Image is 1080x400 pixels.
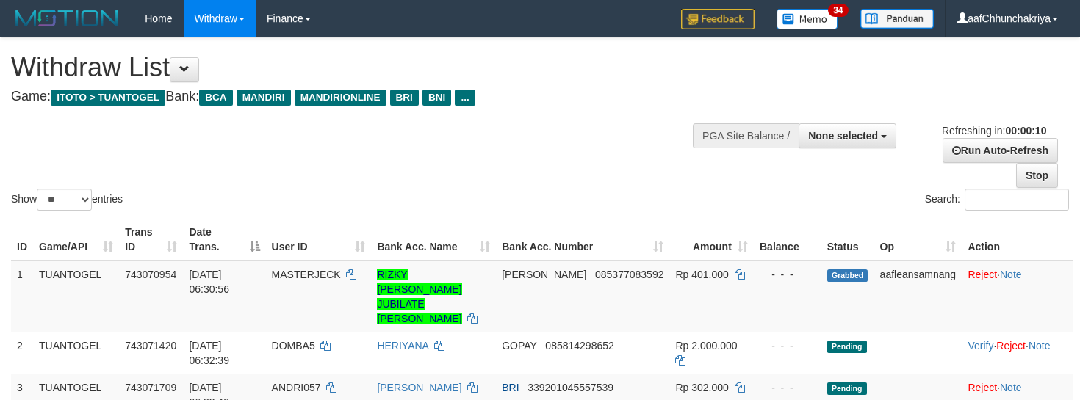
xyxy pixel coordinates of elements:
[693,123,799,148] div: PGA Site Balance /
[760,267,816,282] div: - - -
[502,382,519,393] span: BRI
[237,90,291,106] span: MANDIRI
[808,130,878,142] span: None selected
[272,340,315,352] span: DOMBA5
[595,269,663,280] span: Copy 085377083592 to clipboard
[675,340,737,352] span: Rp 2.000.000
[295,90,386,106] span: MANDIRIONLINE
[11,90,705,104] h4: Game: Bank:
[827,269,868,282] span: Grabbed
[496,219,669,261] th: Bank Acc. Number: activate to sort column ascending
[33,261,119,332] td: TUANTOGEL
[675,269,728,280] span: Rp 401.000
[11,219,33,261] th: ID
[11,53,705,82] h1: Withdraw List
[760,380,816,395] div: - - -
[777,9,838,29] img: Button%20Memo.svg
[502,269,586,280] span: [PERSON_NAME]
[669,219,753,261] th: Amount: activate to sort column ascending
[455,90,475,106] span: ...
[968,269,997,280] a: Reject
[1000,269,1022,280] a: Note
[189,340,229,366] span: [DATE] 06:32:39
[943,138,1058,163] a: Run Auto-Refresh
[266,219,372,261] th: User ID: activate to sort column ascending
[1005,125,1046,137] strong: 00:00:10
[422,90,451,106] span: BNI
[968,382,997,393] a: Reject
[125,382,176,393] span: 743071709
[965,189,1069,211] input: Search:
[183,219,265,261] th: Date Trans.: activate to sort column descending
[962,261,1073,332] td: ·
[502,340,536,352] span: GOPAY
[272,269,341,280] span: MASTERJECK
[528,382,613,393] span: Copy 339201045557539 to clipboard
[962,332,1073,374] td: · ·
[33,219,119,261] th: Game/API: activate to sort column ascending
[754,219,821,261] th: Balance
[675,382,728,393] span: Rp 302.000
[968,340,993,352] a: Verify
[125,269,176,280] span: 743070954
[33,332,119,374] td: TUANTOGEL
[11,189,123,211] label: Show entries
[11,261,33,332] td: 1
[942,125,1046,137] span: Refreshing in:
[272,382,321,393] span: ANDRI057
[860,9,934,29] img: panduan.png
[827,341,867,353] span: Pending
[1016,163,1058,188] a: Stop
[821,219,874,261] th: Status
[874,219,962,261] th: Op: activate to sort column ascending
[390,90,419,106] span: BRI
[377,382,461,393] a: [PERSON_NAME]
[962,219,1073,261] th: Action
[996,340,1026,352] a: Reject
[1029,340,1051,352] a: Note
[545,340,613,352] span: Copy 085814298652 to clipboard
[119,219,183,261] th: Trans ID: activate to sort column ascending
[125,340,176,352] span: 743071420
[11,7,123,29] img: MOTION_logo.png
[377,340,428,352] a: HERIYANA
[371,219,496,261] th: Bank Acc. Name: activate to sort column ascending
[1000,382,1022,393] a: Note
[760,338,816,353] div: - - -
[925,189,1069,211] label: Search:
[51,90,165,106] span: ITOTO > TUANTOGEL
[799,123,896,148] button: None selected
[827,382,867,395] span: Pending
[37,189,92,211] select: Showentries
[199,90,232,106] span: BCA
[377,269,461,324] a: RIZKY [PERSON_NAME] JUBILATE [PERSON_NAME]
[828,4,848,17] span: 34
[189,269,229,295] span: [DATE] 06:30:56
[874,261,962,332] td: aafleansamnang
[681,9,755,29] img: Feedback.jpg
[11,332,33,374] td: 2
